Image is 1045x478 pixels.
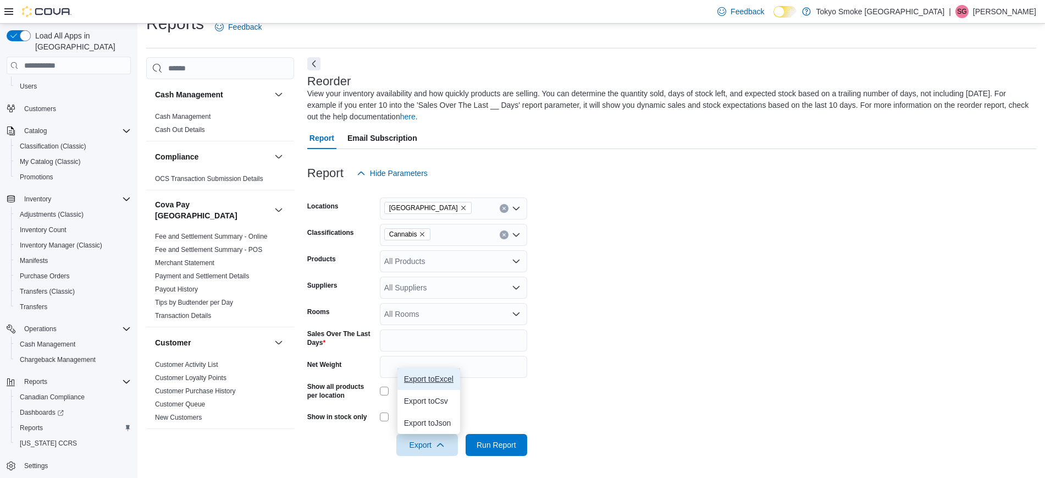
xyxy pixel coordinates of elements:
[155,337,191,348] h3: Customer
[15,80,41,93] a: Users
[155,285,198,294] span: Payout History
[155,312,211,320] a: Transaction Details
[15,254,52,267] a: Manifests
[15,437,131,450] span: Washington CCRS
[15,421,47,435] a: Reports
[155,337,270,348] button: Customer
[155,233,268,240] a: Fee and Settlement Summary - Online
[20,375,131,388] span: Reports
[307,255,336,263] label: Products
[228,21,262,32] span: Feedback
[307,329,375,347] label: Sales Over The Last Days
[24,325,57,333] span: Operations
[155,89,223,100] h3: Cash Management
[15,208,131,221] span: Adjustments (Classic)
[460,205,467,211] button: Remove Eglinton Town Centre from selection in this group
[20,142,86,151] span: Classification (Classic)
[15,254,131,267] span: Manifests
[20,256,48,265] span: Manifests
[155,374,226,382] a: Customer Loyalty Points
[11,352,135,367] button: Chargeback Management
[155,232,268,241] span: Fee and Settlement Summary - Online
[370,168,428,179] span: Hide Parameters
[307,360,341,369] label: Net Weight
[155,246,262,254] a: Fee and Settlement Summary - POS
[20,210,84,219] span: Adjustments (Classic)
[146,172,294,190] div: Compliance
[20,102,60,116] a: Customers
[400,112,416,121] a: here
[22,6,71,17] img: Cova
[15,406,68,419] a: Dashboards
[11,389,135,405] button: Canadian Compliance
[155,311,211,320] span: Transaction Details
[384,202,472,214] span: Eglinton Town Centre
[384,228,431,240] span: Cannabis
[20,124,51,138] button: Catalog
[307,57,320,70] button: Next
[307,307,330,316] label: Rooms
[512,230,521,239] button: Open list of options
[15,437,81,450] a: [US_STATE] CCRS
[20,459,131,472] span: Settings
[155,299,233,306] a: Tips by Budtender per Day
[11,420,135,436] button: Reports
[155,113,211,120] a: Cash Management
[15,391,89,404] a: Canadian Compliance
[24,377,47,386] span: Reports
[15,239,107,252] a: Inventory Manager (Classic)
[11,436,135,451] button: [US_STATE] CCRS
[307,281,338,290] label: Suppliers
[309,127,334,149] span: Report
[2,458,135,474] button: Settings
[272,150,285,163] button: Compliance
[20,303,47,311] span: Transfers
[15,80,131,93] span: Users
[20,322,131,336] span: Operations
[397,368,460,390] button: Export toExcel
[419,231,425,238] button: Remove Cannabis from selection in this group
[816,5,945,18] p: Tokyo Smoke [GEOGRAPHIC_DATA]
[15,285,131,298] span: Transfers (Classic)
[11,222,135,238] button: Inventory Count
[15,223,71,237] a: Inventory Count
[272,336,285,349] button: Customer
[15,171,58,184] a: Promotions
[20,241,102,250] span: Inventory Manager (Classic)
[24,105,56,113] span: Customers
[15,338,131,351] span: Cash Management
[973,5,1036,18] p: [PERSON_NAME]
[272,204,285,217] button: Cova Pay [GEOGRAPHIC_DATA]
[20,102,131,116] span: Customers
[15,300,52,314] a: Transfers
[155,272,249,281] span: Payment and Settlement Details
[11,337,135,352] button: Cash Management
[155,126,205,134] a: Cash Out Details
[155,199,270,221] button: Cova Pay [GEOGRAPHIC_DATA]
[15,338,80,351] a: Cash Management
[20,408,64,417] span: Dashboards
[272,88,285,101] button: Cash Management
[307,88,1031,123] div: View your inventory availability and how quickly products are selling. You can determine the quan...
[20,459,52,472] a: Settings
[11,207,135,222] button: Adjustments (Classic)
[155,298,233,307] span: Tips by Budtender per Day
[20,157,81,166] span: My Catalog (Classic)
[155,125,205,134] span: Cash Out Details
[477,439,516,450] span: Run Report
[2,191,135,207] button: Inventory
[307,75,351,88] h3: Reorder
[713,1,768,23] a: Feedback
[404,419,454,427] span: Export to Json
[155,387,236,395] a: Customer Purchase History
[389,202,458,213] span: [GEOGRAPHIC_DATA]
[352,162,432,184] button: Hide Parameters
[15,406,131,419] span: Dashboards
[20,193,56,206] button: Inventory
[731,6,764,17] span: Feedback
[155,112,211,121] span: Cash Management
[155,259,214,267] span: Merchant Statement
[155,413,202,422] span: New Customers
[24,127,47,135] span: Catalog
